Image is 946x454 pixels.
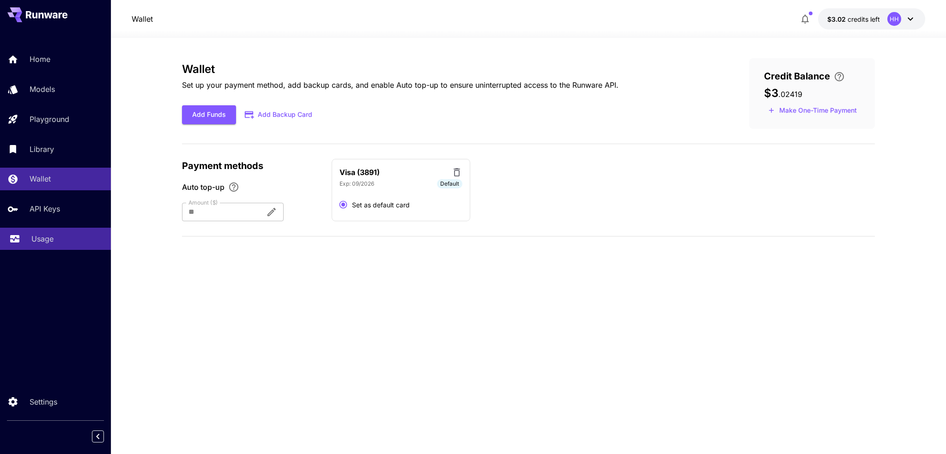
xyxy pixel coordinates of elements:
[764,103,861,118] button: Make a one-time, non-recurring payment
[182,63,619,76] h3: Wallet
[188,199,218,206] label: Amount ($)
[340,180,374,188] p: Exp: 09/2026
[30,203,60,214] p: API Keys
[764,69,830,83] span: Credit Balance
[848,15,880,23] span: credits left
[352,200,410,210] span: Set as default card
[92,430,104,442] button: Collapse sidebar
[182,182,224,193] span: Auto top-up
[827,15,848,23] span: $3.02
[887,12,901,26] div: HH
[31,233,54,244] p: Usage
[340,167,380,178] p: Visa (3891)
[132,13,153,24] nav: breadcrumb
[437,180,462,188] span: Default
[30,396,57,407] p: Settings
[827,14,880,24] div: $3.02419
[30,84,55,95] p: Models
[830,71,849,82] button: Enter your card details and choose an Auto top-up amount to avoid service interruptions. We'll au...
[224,182,243,193] button: Enable Auto top-up to ensure uninterrupted service. We'll automatically bill the chosen amount wh...
[182,79,619,91] p: Set up your payment method, add backup cards, and enable Auto top-up to ensure uninterrupted acce...
[30,54,50,65] p: Home
[30,114,69,125] p: Playground
[764,86,778,100] span: $3
[236,106,322,124] button: Add Backup Card
[99,428,111,445] div: Collapse sidebar
[778,90,802,99] span: . 02419
[30,144,54,155] p: Library
[182,105,236,124] button: Add Funds
[818,8,925,30] button: $3.02419HH
[182,159,321,173] p: Payment methods
[30,173,51,184] p: Wallet
[132,13,153,24] a: Wallet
